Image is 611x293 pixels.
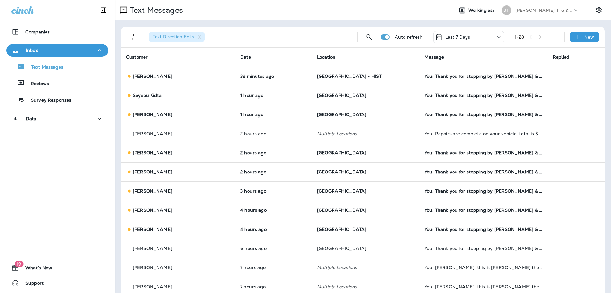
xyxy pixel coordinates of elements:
[425,265,543,270] div: You: Alyssa, this is Shane the store manager with Jensen Tire & Auto on N 90th. I'd like to see i...
[425,284,543,289] div: You: Jacob, this is Shane the store manager with Jensen Tire & Auto on N 90th. I'd like to see if...
[240,227,307,232] p: Aug 19, 2025 10:58 AM
[317,226,366,232] span: [GEOGRAPHIC_DATA]
[133,227,172,232] p: [PERSON_NAME]
[6,60,108,73] button: Text Messages
[6,277,108,289] button: Support
[126,54,148,60] span: Customer
[240,169,307,174] p: Aug 19, 2025 01:01 PM
[133,74,172,79] p: [PERSON_NAME]
[6,261,108,274] button: 19What's New
[126,31,139,43] button: Filters
[425,93,543,98] div: You: Thank you for stopping by Jensen Tire & Auto - North 90th Street. Please take 30 seconds to ...
[317,92,366,98] span: [GEOGRAPHIC_DATA]
[25,29,50,34] p: Companies
[317,112,366,117] span: [GEOGRAPHIC_DATA]
[25,81,49,87] p: Reviews
[6,26,108,38] button: Companies
[240,246,307,251] p: Aug 19, 2025 08:58 AM
[6,77,108,90] button: Reviews
[133,284,172,289] p: [PERSON_NAME]
[445,34,470,40] p: Last 7 Days
[240,150,307,155] p: Aug 19, 2025 01:01 PM
[515,34,524,40] div: 1 - 28
[425,188,543,194] div: You: Thank you for stopping by Jensen Tire & Auto - North 90th Street. Please take 30 seconds to ...
[425,54,444,60] span: Message
[240,188,307,194] p: Aug 19, 2025 11:58 AM
[317,188,366,194] span: [GEOGRAPHIC_DATA]
[133,208,172,213] p: [PERSON_NAME]
[240,208,307,213] p: Aug 19, 2025 10:58 AM
[317,207,366,213] span: [GEOGRAPHIC_DATA]
[133,246,172,251] p: [PERSON_NAME]
[317,284,414,289] p: Multiple Locations
[515,8,572,13] p: [PERSON_NAME] Tire & Auto
[133,188,172,194] p: [PERSON_NAME]
[395,34,423,40] p: Auto refresh
[133,112,172,117] p: [PERSON_NAME]
[95,4,112,17] button: Collapse Sidebar
[133,150,172,155] p: [PERSON_NAME]
[6,93,108,106] button: Survey Responses
[25,98,71,104] p: Survey Responses
[317,150,366,156] span: [GEOGRAPHIC_DATA]
[425,74,543,79] div: You: Thank you for stopping by Jensen Tire & Auto - North 90th Street. Please take 30 seconds to ...
[425,131,543,136] div: You: Repairs are complete on your vehicle, total is $331.93 today. We close at 6pm, see you when ...
[240,54,251,60] span: Date
[425,208,543,213] div: You: Thank you for stopping by Jensen Tire & Auto - North 90th Street. Please take 30 seconds to ...
[593,4,605,16] button: Settings
[468,8,495,13] span: Working as:
[584,34,594,40] p: New
[127,5,183,15] p: Text Messages
[19,281,44,288] span: Support
[317,169,366,175] span: [GEOGRAPHIC_DATA]
[133,93,162,98] p: Seyeou Kidta
[425,112,543,117] div: You: Thank you for stopping by Jensen Tire & Auto - North 90th Street. Please take 30 seconds to ...
[317,245,366,251] span: [GEOGRAPHIC_DATA]
[6,112,108,125] button: Data
[6,44,108,57] button: Inbox
[26,48,38,53] p: Inbox
[553,54,569,60] span: Replied
[240,131,307,136] p: Aug 19, 2025 01:30 PM
[240,74,307,79] p: Aug 19, 2025 03:04 PM
[240,93,307,98] p: Aug 19, 2025 02:31 PM
[317,131,414,136] p: Multiple Locations
[425,227,543,232] div: You: Thank you for stopping by Jensen Tire & Auto - North 90th Street. Please take 30 seconds to ...
[26,116,37,121] p: Data
[19,265,52,273] span: What's New
[363,31,376,43] button: Search Messages
[153,34,194,40] span: Text Direction : Both
[149,32,205,42] div: Text Direction:Both
[240,265,307,270] p: Aug 19, 2025 08:05 AM
[133,265,172,270] p: [PERSON_NAME]
[425,169,543,174] div: You: Thank you for stopping by Jensen Tire & Auto - North 90th Street. Please take 30 seconds to ...
[425,150,543,155] div: You: Thank you for stopping by Jensen Tire & Auto - North 90th Street. Please take 30 seconds to ...
[317,73,382,79] span: [GEOGRAPHIC_DATA] - HIST
[317,54,335,60] span: Location
[15,261,23,267] span: 19
[425,246,543,251] div: You: Thank you for stopping by Jensen Tire & Auto - North 90th Street. Please take 30 seconds to ...
[240,284,307,289] p: Aug 19, 2025 08:04 AM
[133,169,172,174] p: [PERSON_NAME]
[502,5,511,15] div: JT
[240,112,307,117] p: Aug 19, 2025 02:13 PM
[133,131,172,136] p: [PERSON_NAME]
[317,265,414,270] p: Multiple Locations
[25,64,63,70] p: Text Messages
